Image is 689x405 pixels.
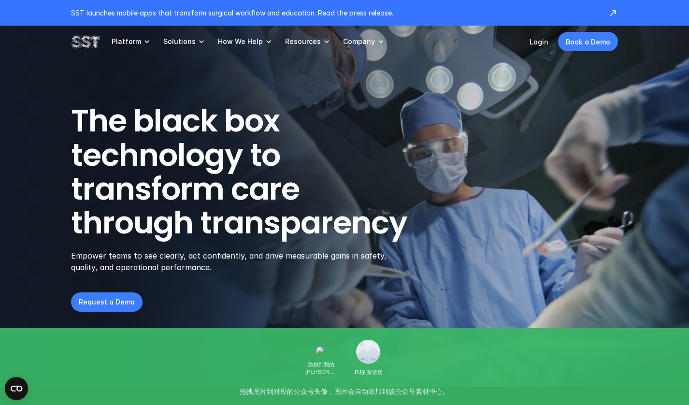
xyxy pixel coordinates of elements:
a: Platform [112,26,152,58]
h1: The black box technology to transform care through transparency [71,104,454,240]
button: Open CMP widget [5,377,28,400]
p: Resources [285,37,321,46]
img: SST logo [71,33,100,50]
p: SST launches mobile apps that transform surgical workflow and education. Read the press release. [71,8,599,18]
p: Request a Demo [79,297,135,307]
p: Empower teams to see clearly, act confidently, and drive measurable gains in safety, quality, and... [71,250,399,273]
p: How We Help [218,37,263,46]
p: Platform [112,37,141,46]
p: Company [343,37,375,46]
a: Login [530,38,548,46]
a: Request a Demo [71,292,143,312]
p: Solutions [163,37,196,46]
p: Book a Demo [566,37,610,47]
a: Book a Demo [558,32,618,51]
